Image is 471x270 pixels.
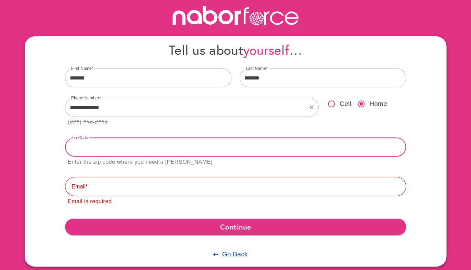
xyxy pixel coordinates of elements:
[71,221,400,233] span: Continue
[243,41,289,59] span: yourself
[65,42,406,58] h4: Tell us about …
[68,197,112,206] div: Email is required
[65,219,406,235] button: Continue
[222,250,247,258] u: Go Back
[369,99,387,109] span: Home
[340,99,351,109] span: Cell
[68,118,108,127] div: (###) ###-####
[68,158,213,167] div: Enter the zip code where you need a [PERSON_NAME]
